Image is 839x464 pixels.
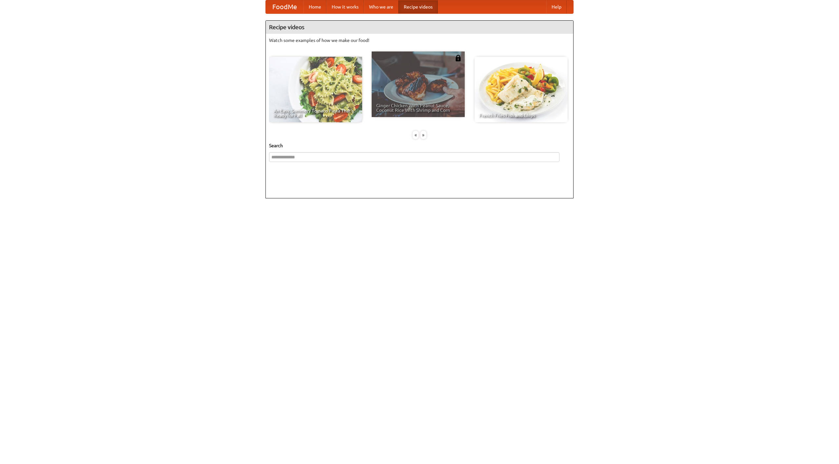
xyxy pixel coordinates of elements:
[266,21,573,34] h4: Recipe videos
[269,37,570,44] p: Watch some examples of how we make our food!
[399,0,438,13] a: Recipe videos
[364,0,399,13] a: Who we are
[303,0,326,13] a: Home
[413,131,419,139] div: «
[479,113,563,118] span: French Fries Fish and Chips
[269,142,570,149] h5: Search
[269,57,362,122] a: An Easy, Summery Tomato Pasta That's Ready for Fall
[326,0,364,13] a: How it works
[455,55,461,61] img: 483408.png
[475,57,568,122] a: French Fries Fish and Chips
[420,131,426,139] div: »
[546,0,567,13] a: Help
[266,0,303,13] a: FoodMe
[274,109,358,118] span: An Easy, Summery Tomato Pasta That's Ready for Fall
